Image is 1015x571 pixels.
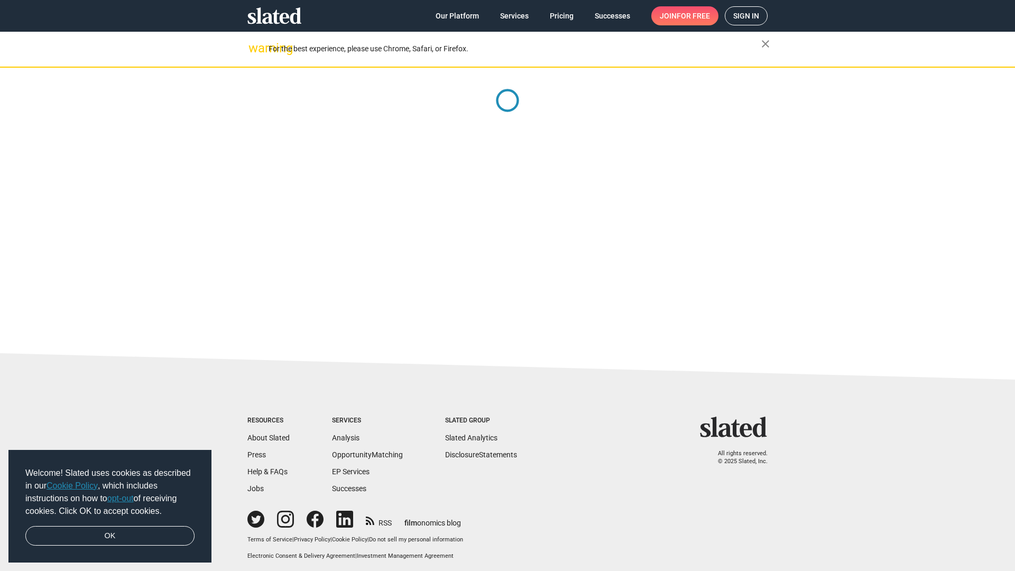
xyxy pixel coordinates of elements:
[47,481,98,490] a: Cookie Policy
[330,536,332,543] span: |
[248,42,261,54] mat-icon: warning
[445,434,497,442] a: Slated Analytics
[404,510,461,528] a: filmonomics blog
[357,552,454,559] a: Investment Management Agreement
[707,450,768,465] p: All rights reserved. © 2025 Slated, Inc.
[445,417,517,425] div: Slated Group
[247,450,266,459] a: Press
[25,467,195,518] span: Welcome! Slated uses cookies as described in our , which includes instructions on how to of recei...
[294,536,330,543] a: Privacy Policy
[8,450,211,563] div: cookieconsent
[445,450,517,459] a: DisclosureStatements
[269,42,761,56] div: For the best experience, please use Chrome, Safari, or Firefox.
[369,536,463,544] button: Do not sell my personal information
[332,484,366,493] a: Successes
[25,526,195,546] a: dismiss cookie message
[247,417,290,425] div: Resources
[427,6,487,25] a: Our Platform
[332,450,403,459] a: OpportunityMatching
[660,6,710,25] span: Join
[247,434,290,442] a: About Slated
[332,467,370,476] a: EP Services
[247,467,288,476] a: Help & FAQs
[367,536,369,543] span: |
[247,552,355,559] a: Electronic Consent & Delivery Agreement
[107,494,134,503] a: opt-out
[436,6,479,25] span: Our Platform
[332,417,403,425] div: Services
[492,6,537,25] a: Services
[550,6,574,25] span: Pricing
[355,552,357,559] span: |
[500,6,529,25] span: Services
[586,6,639,25] a: Successes
[651,6,718,25] a: Joinfor free
[541,6,582,25] a: Pricing
[332,536,367,543] a: Cookie Policy
[247,484,264,493] a: Jobs
[677,6,710,25] span: for free
[247,536,292,543] a: Terms of Service
[759,38,772,50] mat-icon: close
[725,6,768,25] a: Sign in
[332,434,359,442] a: Analysis
[595,6,630,25] span: Successes
[292,536,294,543] span: |
[366,512,392,528] a: RSS
[404,519,417,527] span: film
[733,7,759,25] span: Sign in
